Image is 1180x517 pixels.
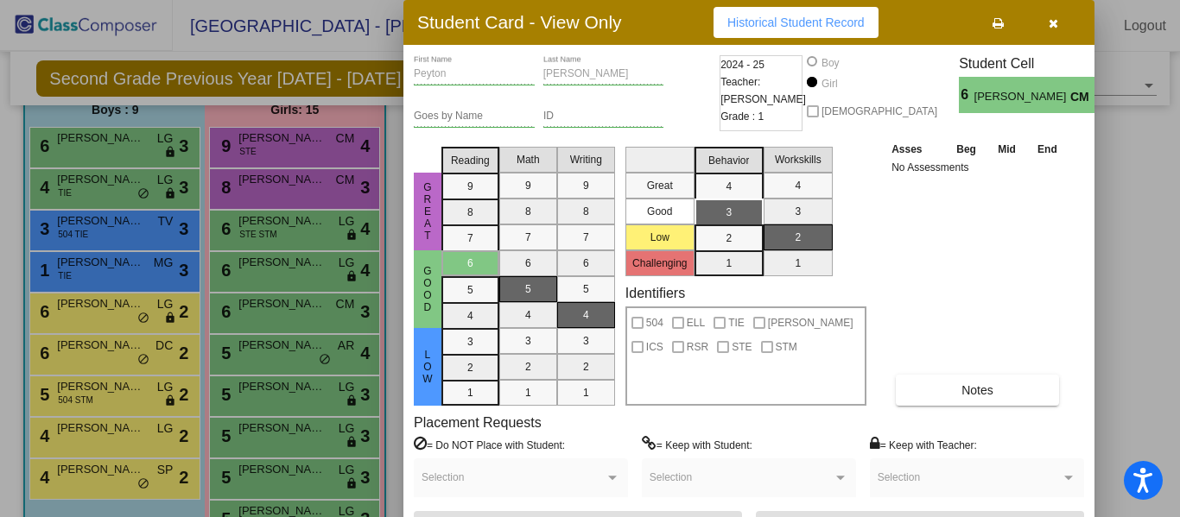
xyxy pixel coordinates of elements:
th: Asses [887,140,945,159]
span: Teacher: [PERSON_NAME] [720,73,806,108]
button: Historical Student Record [714,7,879,38]
div: Boy [821,55,840,71]
label: = Do NOT Place with Student: [414,436,565,453]
span: ELL [687,312,705,333]
span: TIE [728,312,745,333]
th: Beg [945,140,987,159]
input: goes by name [414,110,535,123]
span: CM [1070,88,1094,106]
button: Notes [896,375,1059,406]
th: Mid [987,140,1026,159]
h3: Student Cell [959,55,1109,72]
span: Historical Student Record [727,16,865,29]
span: Great [420,181,435,242]
span: Good [420,265,435,313]
span: RSR [687,337,708,357]
span: [DEMOGRAPHIC_DATA] [822,101,937,122]
td: No Assessments [887,159,1069,176]
th: End [1026,140,1068,159]
span: [PERSON_NAME] [768,312,853,333]
label: = Keep with Teacher: [870,436,977,453]
h3: Student Card - View Only [417,11,622,33]
label: Identifiers [625,285,685,301]
div: Girl [821,76,838,91]
label: = Keep with Student: [642,436,752,453]
span: 3 [1094,85,1109,105]
span: Low [420,349,435,385]
span: Grade : 1 [720,108,764,125]
span: STE [732,337,752,357]
span: 6 [959,85,974,105]
span: 504 [646,312,663,333]
span: ICS [646,337,663,357]
span: STM [776,337,797,357]
span: Notes [961,383,993,397]
span: 2024 - 25 [720,56,764,73]
label: Placement Requests [414,414,542,431]
span: [PERSON_NAME] [974,88,1070,106]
